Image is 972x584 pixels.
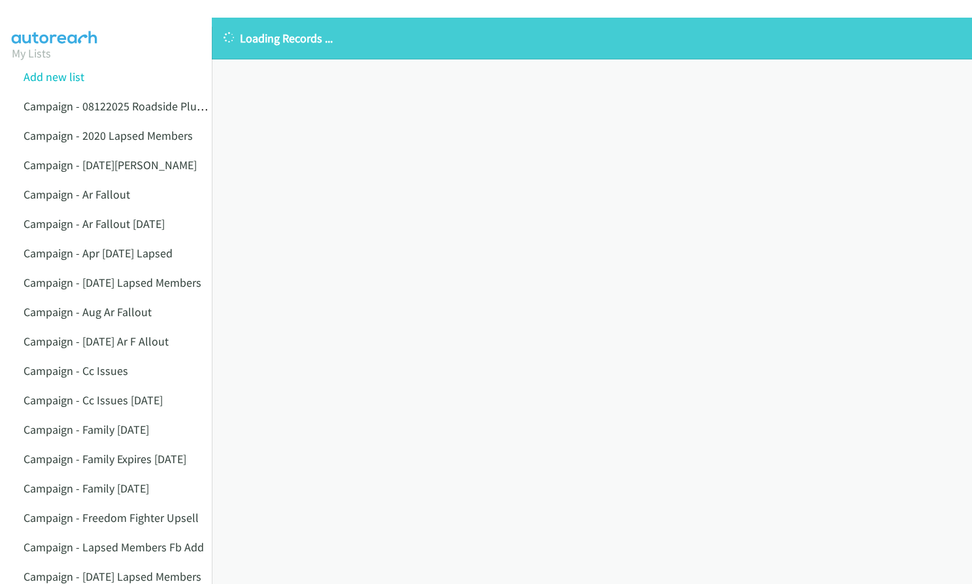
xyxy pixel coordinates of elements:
a: Campaign - Lapsed Members Fb Add [24,540,204,555]
a: Campaign - Family [DATE] [24,422,149,437]
a: Add new list [24,69,84,84]
a: Campaign - Family [DATE] [24,481,149,496]
a: Campaign - Ar Fallout [24,187,130,202]
a: Campaign - Family Expires [DATE] [24,451,186,466]
a: Campaign - Cc Issues [24,363,128,378]
p: Loading Records ... [224,29,960,47]
a: My Lists [12,46,51,61]
a: Campaign - [DATE] Lapsed Members [24,275,201,290]
a: Campaign - 08122025 Roadside Plus No Vehicles [24,99,262,114]
a: Campaign - Apr [DATE] Lapsed [24,246,173,261]
a: Campaign - Freedom Fighter Upsell [24,510,199,525]
a: Campaign - [DATE] Lapsed Members [24,569,201,584]
a: Campaign - [DATE] Ar F Allout [24,334,169,349]
a: Campaign - Ar Fallout [DATE] [24,216,165,231]
a: Campaign - 2020 Lapsed Members [24,128,193,143]
a: Campaign - Cc Issues [DATE] [24,393,163,408]
a: Campaign - Aug Ar Fallout [24,304,152,319]
a: Campaign - [DATE][PERSON_NAME] [24,157,197,172]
